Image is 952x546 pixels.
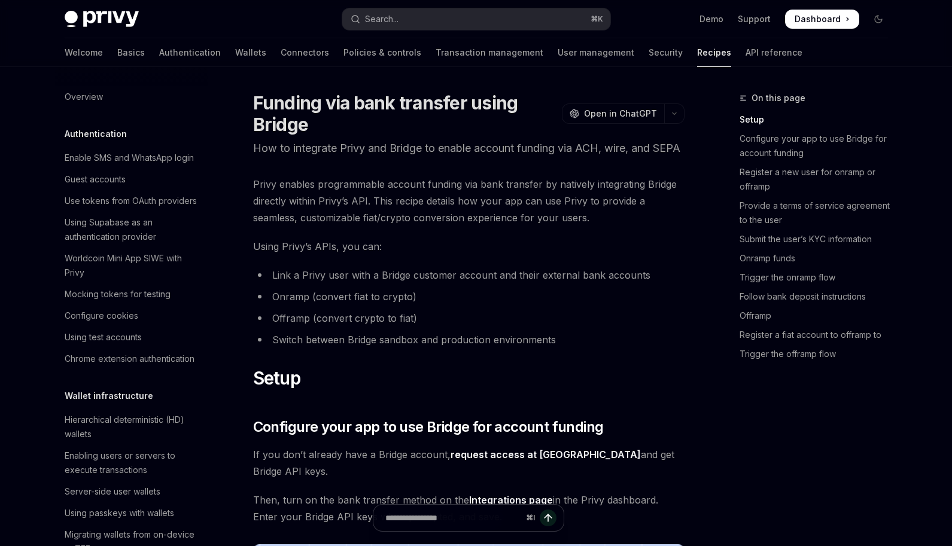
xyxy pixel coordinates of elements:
[740,163,898,196] a: Register a new user for onramp or offramp
[740,129,898,163] a: Configure your app to use Bridge for account funding
[253,238,685,255] span: Using Privy’s APIs, you can:
[385,505,521,531] input: Ask a question...
[699,13,723,25] a: Demo
[55,305,208,327] a: Configure cookies
[253,267,685,283] li: Link a Privy user with a Bridge customer account and their external bank accounts
[55,502,208,524] a: Using passkeys with wallets
[65,484,160,499] div: Server-side user wallets
[869,10,888,29] button: Toggle dark mode
[281,38,329,67] a: Connectors
[253,417,604,437] span: Configure your app to use Bridge for account funding
[591,14,603,24] span: ⌘ K
[65,309,138,323] div: Configure cookies
[785,10,859,29] a: Dashboard
[55,169,208,190] a: Guest accounts
[65,127,127,141] h5: Authentication
[649,38,683,67] a: Security
[469,494,553,507] a: Integrations page
[752,91,805,105] span: On this page
[253,288,685,305] li: Onramp (convert fiat to crypto)
[740,230,898,249] a: Submit the user’s KYC information
[55,283,208,305] a: Mocking tokens for testing
[253,176,685,226] span: Privy enables programmable account funding via bank transfer by natively integrating Bridge direc...
[55,147,208,169] a: Enable SMS and WhatsApp login
[65,215,201,244] div: Using Supabase as an authentication provider
[55,445,208,481] a: Enabling users or servers to execute transactions
[253,92,557,135] h1: Funding via bank transfer using Bridge
[253,446,685,480] span: If you don’t already have a Bridge account, and get Bridge API keys.
[65,287,171,301] div: Mocking tokens for testing
[65,38,103,67] a: Welcome
[65,506,174,520] div: Using passkeys with wallets
[65,389,153,403] h5: Wallet infrastructure
[159,38,221,67] a: Authentication
[65,352,194,366] div: Chrome extension authentication
[740,306,898,325] a: Offramp
[562,103,664,124] button: Open in ChatGPT
[55,327,208,348] a: Using test accounts
[253,331,685,348] li: Switch between Bridge sandbox and production environments
[740,325,898,344] a: Register a fiat account to offramp to
[795,13,841,25] span: Dashboard
[253,492,685,525] span: Then, turn on the bank transfer method on the in the Privy dashboard. Enter your Bridge API keys ...
[65,413,201,441] div: Hierarchical deterministic (HD) wallets
[55,86,208,108] a: Overview
[235,38,266,67] a: Wallets
[746,38,802,67] a: API reference
[558,38,634,67] a: User management
[436,38,543,67] a: Transaction management
[740,344,898,364] a: Trigger the offramp flow
[55,212,208,248] a: Using Supabase as an authentication provider
[451,449,641,461] a: request access at [GEOGRAPHIC_DATA]
[65,11,139,28] img: dark logo
[117,38,145,67] a: Basics
[55,409,208,445] a: Hierarchical deterministic (HD) wallets
[697,38,731,67] a: Recipes
[738,13,771,25] a: Support
[65,151,194,165] div: Enable SMS and WhatsApp login
[343,38,421,67] a: Policies & controls
[65,90,103,104] div: Overview
[584,108,657,120] span: Open in ChatGPT
[65,251,201,280] div: Worldcoin Mini App SIWE with Privy
[540,510,556,526] button: Send message
[55,190,208,212] a: Use tokens from OAuth providers
[740,110,898,129] a: Setup
[253,310,685,327] li: Offramp (convert crypto to fiat)
[55,481,208,502] a: Server-side user wallets
[740,268,898,287] a: Trigger the onramp flow
[55,248,208,283] a: Worldcoin Mini App SIWE with Privy
[253,367,300,389] span: Setup
[253,140,685,157] p: How to integrate Privy and Bridge to enable account funding via ACH, wire, and SEPA
[740,249,898,268] a: Onramp funds
[55,348,208,370] a: Chrome extension authentication
[365,12,399,26] div: Search...
[740,196,898,230] a: Provide a terms of service agreement to the user
[65,172,126,187] div: Guest accounts
[740,287,898,306] a: Follow bank deposit instructions
[65,449,201,477] div: Enabling users or servers to execute transactions
[342,8,610,30] button: Open search
[65,330,142,344] div: Using test accounts
[65,194,197,208] div: Use tokens from OAuth providers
